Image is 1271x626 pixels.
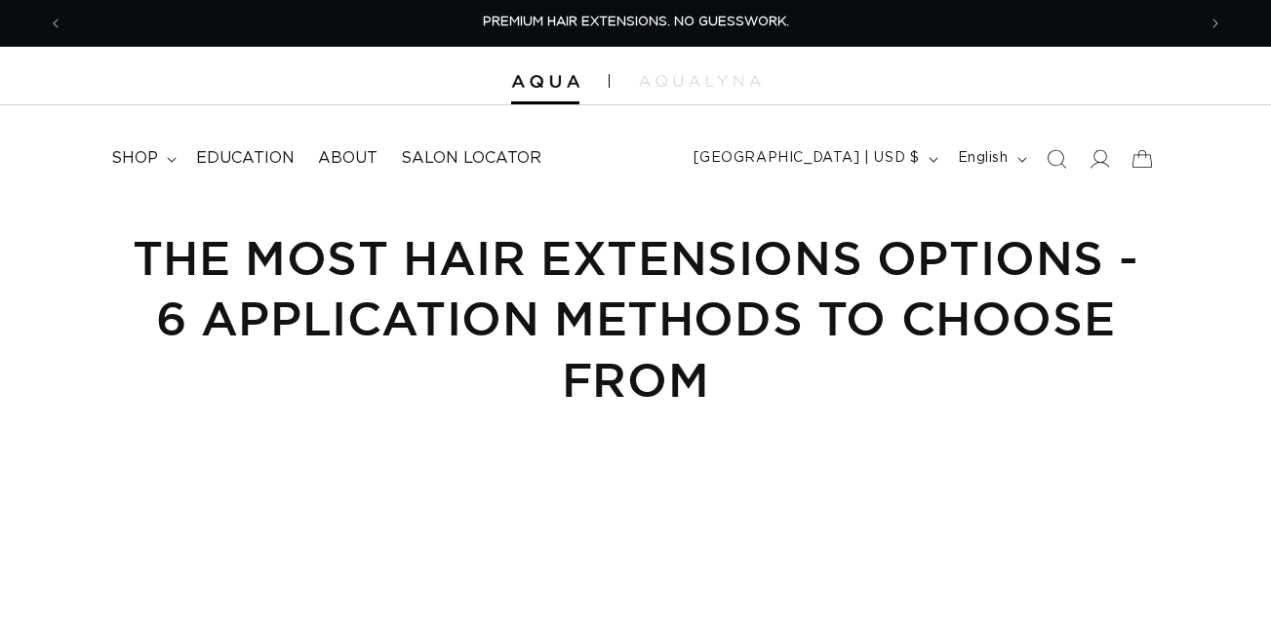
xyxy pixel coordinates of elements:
[946,140,1035,177] button: English
[1035,137,1078,180] summary: Search
[389,137,553,180] a: Salon Locator
[184,137,306,180] a: Education
[111,227,1159,410] h1: The Most Hair Extensions Options - 6 Application Methods to Choose from
[511,75,579,89] img: Aqua Hair Extensions
[34,5,77,42] button: Previous announcement
[483,16,789,28] span: PREMIUM HAIR EXTENSIONS. NO GUESSWORK.
[682,140,946,177] button: [GEOGRAPHIC_DATA] | USD $
[99,137,184,180] summary: shop
[639,75,761,87] img: aqualyna.com
[306,137,389,180] a: About
[958,148,1009,169] span: English
[111,148,158,169] span: shop
[196,148,295,169] span: Education
[694,148,920,169] span: [GEOGRAPHIC_DATA] | USD $
[401,148,541,169] span: Salon Locator
[318,148,377,169] span: About
[1194,5,1237,42] button: Next announcement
